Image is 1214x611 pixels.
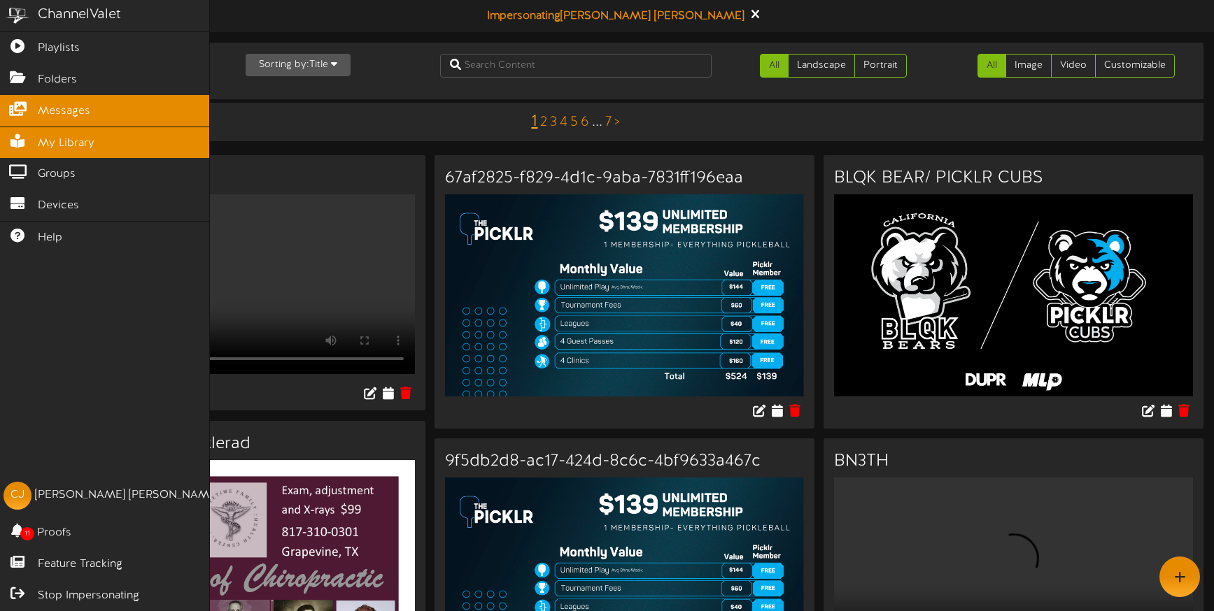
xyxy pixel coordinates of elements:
[531,113,537,131] a: 1
[56,435,415,453] h3: 100yearsofchiropicklerad
[560,115,567,130] a: 4
[37,525,71,541] span: Proofs
[445,194,804,396] img: 590af4bf-b3b4-4ae5-9835-6da83c501683.png
[38,136,94,152] span: My Library
[1095,54,1175,78] a: Customizable
[977,54,1006,78] a: All
[445,169,804,187] h3: 67af2825-f829-4d1c-9aba-7831ff196eaa
[854,54,907,78] a: Portrait
[605,115,612,130] a: 7
[38,556,122,573] span: Feature Tracking
[35,487,219,503] div: [PERSON_NAME] [PERSON_NAME]
[3,482,31,510] div: CJ
[38,41,80,57] span: Playlists
[592,115,602,130] a: ...
[38,103,90,120] span: Messages
[38,166,76,182] span: Groups
[246,54,351,76] button: Sorting by:Title
[570,115,578,130] a: 5
[38,198,79,214] span: Devices
[834,452,1193,470] h3: BN3TH
[788,54,855,78] a: Landscape
[38,5,121,25] div: ChannelValet
[834,169,1193,187] h3: BLQK BEAR/ PICKLR CUBS
[614,115,620,130] a: >
[38,230,62,246] span: Help
[1005,54,1052,78] a: Image
[550,115,557,130] a: 3
[1051,54,1096,78] a: Video
[56,194,415,374] video: Your browser does not support HTML5 video.
[56,169,415,187] h3: 04178
[38,588,139,604] span: Stop Impersonating
[581,115,589,130] a: 6
[445,452,804,470] h3: 9f5db2d8-ac17-424d-8c6c-4bf9633a467c
[38,72,77,88] span: Folders
[540,115,547,130] a: 2
[760,54,789,78] a: All
[834,194,1193,396] img: 7f536379-edfc-4490-8b58-422762dda1386.png
[20,527,34,540] span: 11
[440,54,711,78] input: Search Content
